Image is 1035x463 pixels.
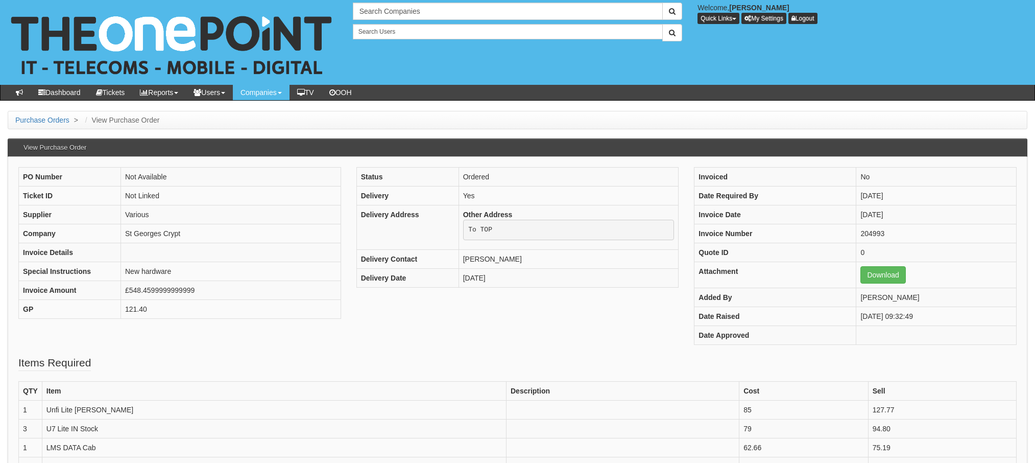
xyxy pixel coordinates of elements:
[868,382,1016,401] th: Sell
[186,85,233,100] a: Users
[739,401,869,420] td: 85
[788,13,817,24] a: Logout
[15,116,69,124] a: Purchase Orders
[694,224,856,243] th: Invoice Number
[19,205,121,224] th: Supplier
[856,288,1016,307] td: [PERSON_NAME]
[83,115,160,125] li: View Purchase Order
[132,85,186,100] a: Reports
[729,4,789,12] b: [PERSON_NAME]
[88,85,133,100] a: Tickets
[459,187,679,205] td: Yes
[121,262,341,281] td: New hardware
[868,438,1016,457] td: 75.19
[19,168,121,187] th: PO Number
[459,249,679,268] td: [PERSON_NAME]
[694,326,856,345] th: Date Approved
[463,211,513,219] b: Other Address
[353,24,663,39] input: Search Users
[290,85,322,100] a: TV
[322,85,359,100] a: OOH
[739,420,869,438] td: 79
[860,266,905,284] a: Download
[121,205,341,224] td: Various
[694,205,856,224] th: Invoice Date
[121,168,341,187] td: Not Available
[694,243,856,262] th: Quote ID
[19,401,42,420] td: 1
[31,85,88,100] a: Dashboard
[121,224,341,243] td: St Georges Crypt
[42,401,506,420] td: Unfi Lite [PERSON_NAME]
[42,438,506,457] td: LMS DATA Cab
[694,307,856,326] th: Date Raised
[19,438,42,457] td: 1
[856,307,1016,326] td: [DATE] 09:32:49
[856,243,1016,262] td: 0
[868,401,1016,420] td: 127.77
[739,438,869,457] td: 62.66
[353,3,663,20] input: Search Companies
[856,187,1016,205] td: [DATE]
[19,187,121,205] th: Ticket ID
[856,168,1016,187] td: No
[121,187,341,205] td: Not Linked
[42,382,506,401] th: Item
[694,187,856,205] th: Date Required By
[507,382,739,401] th: Description
[356,187,459,205] th: Delivery
[463,220,675,240] pre: To TOP
[690,3,1035,24] div: Welcome,
[19,281,121,300] th: Invoice Amount
[19,243,121,262] th: Invoice Details
[741,13,786,24] a: My Settings
[856,224,1016,243] td: 204993
[71,116,81,124] span: >
[356,249,459,268] th: Delivery Contact
[42,420,506,438] td: U7 Lite IN Stock
[694,168,856,187] th: Invoiced
[19,262,121,281] th: Special Instructions
[356,168,459,187] th: Status
[19,300,121,319] th: GP
[856,205,1016,224] td: [DATE]
[356,268,459,287] th: Delivery Date
[121,300,341,319] td: 121.40
[694,288,856,307] th: Added By
[459,168,679,187] td: Ordered
[739,382,869,401] th: Cost
[868,420,1016,438] td: 94.80
[121,281,341,300] td: £548.4599999999999
[356,205,459,250] th: Delivery Address
[19,224,121,243] th: Company
[18,355,91,371] legend: Items Required
[19,382,42,401] th: QTY
[459,268,679,287] td: [DATE]
[18,139,91,156] h3: View Purchase Order
[697,13,739,24] button: Quick Links
[694,262,856,288] th: Attachment
[19,420,42,438] td: 3
[233,85,290,100] a: Companies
